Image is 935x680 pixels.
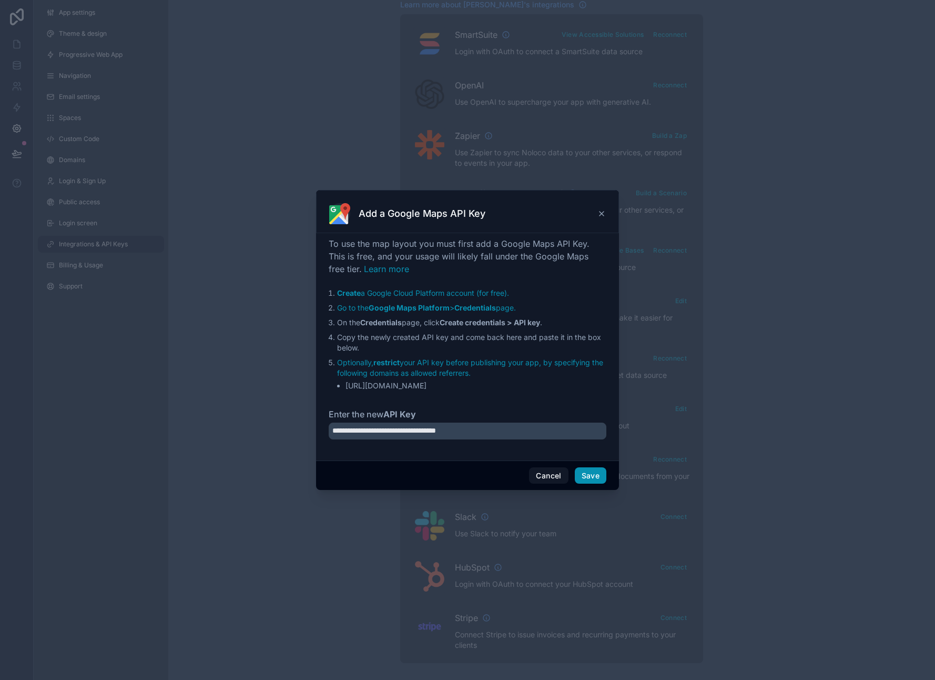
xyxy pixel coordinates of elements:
button: Cancel [529,467,568,484]
strong: Create [337,288,361,297]
button: Save [575,467,606,484]
a: Optionally,restrictyour API key before publishing your app, by specifying the following domains a... [337,358,603,377]
li: On the page, click . [337,317,606,328]
img: Google Maps [329,203,350,224]
strong: Create credentials > API key [440,318,540,327]
span: To use the map layout you must first add a Google Maps API Key. This is free, and your usage will... [329,238,590,274]
strong: restrict [373,358,400,367]
strong: API Key [383,409,416,419]
strong: Google Maps Platform [369,303,450,312]
strong: Credentials [360,318,402,327]
li: Copy the newly created API key and come back here and paste it in the box below. [337,332,606,353]
a: Go to theGoogle Maps Platform>Credentialspage. [337,303,516,312]
strong: Credentials [454,303,496,312]
a: Learn more [364,264,409,274]
label: Enter the new [329,408,606,421]
h3: Add a Google Maps API Key [359,207,485,220]
a: Createa Google Cloud Platform account (for free). [337,288,509,297]
li: [URL][DOMAIN_NAME] [345,381,606,391]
